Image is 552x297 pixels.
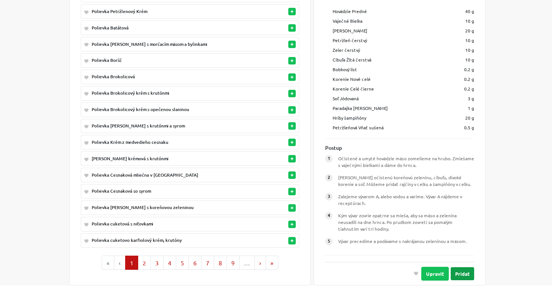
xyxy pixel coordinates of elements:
[333,212,475,232] div: Kým vývar zovrie opatrne sa mieša, aby sa mäso a zelenina neusadili na dne hrnca. Po prudkom zovr...
[325,17,444,24] div: Vaječné Bielka
[92,73,260,80] div: Polievka Brokolicová
[325,155,333,162] div: 1
[325,75,444,82] div: Korenie Nové celé
[92,57,260,64] div: Polievka Boršč
[333,155,475,168] div: Očistené a umyté hovädzie mäso zomelieme na hrubo. Zmiešame s vaječnými bielkami a dáme do hrnca.
[325,27,444,34] div: [PERSON_NAME]
[444,95,474,101] div: 3 g
[421,266,449,280] button: Upraviť
[325,37,444,43] div: Petržleň čerstvý
[138,256,151,270] button: Go to page 2
[325,237,333,245] div: 5
[92,221,260,227] div: Polievka cuketová s niťovkami
[214,256,227,270] button: Go to page 8
[150,256,164,270] button: Go to page 3
[92,123,260,129] div: Polievka [PERSON_NAME] s krutónmi a syrom
[176,256,189,270] button: Go to page 5
[325,114,444,121] div: Hríby šampiňóny
[81,256,299,270] ul: Pagination
[444,17,474,24] div: 10 g
[163,256,176,270] button: Go to page 4
[201,256,214,270] button: Go to page 7
[325,212,333,219] div: 4
[444,66,474,72] div: 0.2 g
[444,46,474,53] div: 10 g
[92,25,260,31] div: Polievka Batátová
[125,256,138,270] button: Go to page 1
[325,56,444,63] div: Cibuľa Žltá čerstvá
[92,8,260,15] div: Polievka Petržlenový Krém
[333,193,475,206] div: Zalejeme vývarom A, alebo vodou a varíme. Vývar A nájdeme v receptúrach.
[444,104,474,111] div: 1 g
[92,139,260,146] div: Polievka Krém z medvedieho cesnaku
[92,204,260,211] div: Polievka [PERSON_NAME] s koreňovou zeleninou
[254,256,266,270] button: Go to next page
[444,56,474,63] div: 10 g
[325,46,444,53] div: Zeler čerstvý
[444,7,474,14] div: 40 g
[444,85,474,92] div: 0.2 g
[333,237,467,245] div: Vývar precedíme a podávame s nakrájanou zeleninou a mäsom.
[325,95,444,101] div: Soľ Jódovaná
[333,174,475,187] div: [PERSON_NAME] očistenú koreňovú zeleninu, cibuľu, divoké korenie a soľ. Môžeme pridať rajčiny v c...
[325,85,444,92] div: Korenie Celé čierne
[325,104,444,111] div: Paradajka [PERSON_NAME]
[451,267,474,280] button: Pridať
[325,66,444,72] div: Bobkový list
[92,237,260,244] div: Polievka cuketovo karfiolový krém, krutóny
[92,106,260,113] div: Polievka Brokolicový krém s opečenou slaninou
[266,256,278,270] button: Go to last page
[92,155,260,162] div: [PERSON_NAME] krémová s krutónmi
[325,7,444,14] div: Hovädzie Predné
[444,114,474,121] div: 20 g
[92,90,260,97] div: Polievka Brokolicový krém s krutónmi
[325,193,333,200] div: 3
[325,174,333,181] div: 2
[325,145,475,151] h5: Postup
[444,37,474,43] div: 10 g
[92,188,260,195] div: Polievka Cesnaková so syrom
[92,41,260,48] div: Polievka [PERSON_NAME] s morčacím mäsom a bylinkami
[226,256,239,270] button: Go to page 9
[444,75,474,82] div: 0.2 g
[188,256,202,270] button: Go to page 6
[444,124,474,130] div: 0.5 g
[325,124,444,130] div: Petržleňová Vňať sušená
[92,172,260,178] div: Polievka Cesnaková mliečna v [GEOGRAPHIC_DATA]
[444,27,474,34] div: 20 g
